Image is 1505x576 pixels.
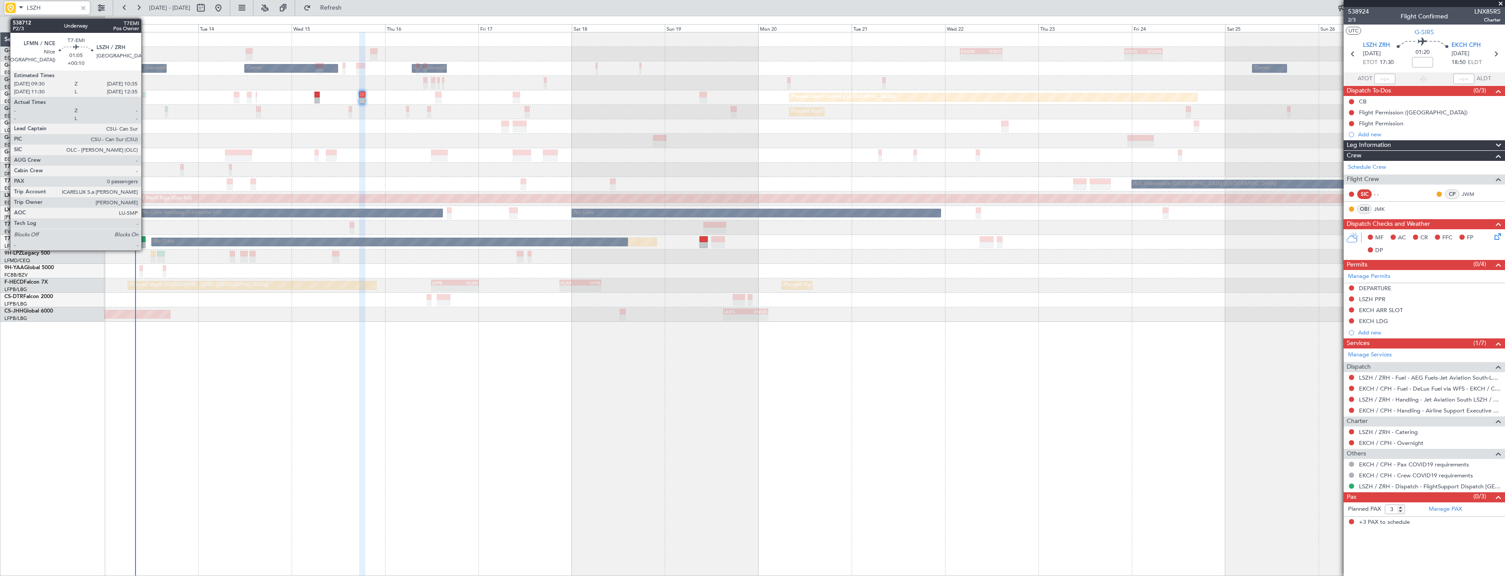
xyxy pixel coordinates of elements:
a: G-FOMOGlobal 6000 [4,48,57,53]
span: 538924 [1348,7,1369,16]
div: - [432,286,455,291]
div: Owner [247,62,262,75]
span: T7-EMI [4,236,21,242]
a: CS-DTRFalcon 2000 [4,294,53,299]
div: Tue 21 [852,24,945,32]
a: LFMN/NCE [4,243,30,249]
div: A/C Unavailable [GEOGRAPHIC_DATA] ([GEOGRAPHIC_DATA]) [1134,178,1277,191]
a: G-GAALCessna Citation XLS+ [4,63,77,68]
div: No Crew [154,235,174,249]
div: Flight Confirmed [1401,12,1448,21]
div: - [560,286,581,291]
span: 2/3 [1348,16,1369,24]
a: JWM [1462,190,1481,198]
span: G-GAAL [4,63,25,68]
a: T7-LZZIPraetor 600 [4,178,52,184]
span: Others [1347,449,1366,459]
a: EGGW/LTN [4,55,31,61]
div: Mon 13 [105,24,198,32]
a: Manage Services [1348,351,1392,359]
a: G-SPCYLegacy 650 [4,121,51,126]
a: [PERSON_NAME]/QSA [4,214,56,220]
span: 01:20 [1416,48,1430,57]
div: - [981,54,1001,60]
a: G-GARECessna Citation XLS+ [4,77,77,82]
span: T7-N1960 [4,164,29,169]
a: DNMM/LOS [4,171,32,177]
div: Add new [1358,131,1501,138]
button: Only With Activity [10,17,95,31]
a: 9H-YAAGlobal 5000 [4,265,54,270]
span: LX-AOA [4,207,25,213]
span: (0/3) [1473,492,1486,501]
span: [DATE] [1363,50,1381,58]
input: --:-- [1374,74,1395,84]
label: Planned PAX [1348,505,1381,514]
a: LGAV/ATH [4,127,28,134]
span: G-JAGA [4,106,25,111]
span: FFC [1442,234,1452,242]
a: LFPB/LBG [4,301,27,307]
span: (0/4) [1473,260,1486,269]
span: 18:50 [1452,58,1466,67]
a: Manage PAX [1429,505,1462,514]
a: T7-EMIHawker 900XP [4,236,58,242]
a: EKCH / CPH - Crew COVID19 requirements [1359,472,1473,479]
div: A/C Unavailable [414,62,451,75]
span: G-SIRS [4,92,21,97]
a: T7-DYNChallenger 604 [4,222,62,227]
a: EGLF/FAB [4,185,27,192]
span: ETOT [1363,58,1377,67]
span: Crew [1347,151,1362,161]
span: Leg Information [1347,140,1391,150]
div: Thu 16 [385,24,478,32]
div: Wed 15 [292,24,385,32]
button: Refresh [300,1,352,15]
div: SIC [1357,189,1372,199]
span: Only With Activity [23,21,93,27]
a: G-ENRGPraetor 600 [4,135,54,140]
a: EGGW/LTN [4,113,31,119]
span: T7-LZZI [4,178,22,184]
div: LFPB [581,280,601,285]
div: LEZG [724,309,746,314]
span: LSZH ZRH [1363,41,1390,50]
span: Refresh [313,5,350,11]
div: Add new [1358,329,1501,336]
div: Planned Maint [GEOGRAPHIC_DATA] ([GEOGRAPHIC_DATA]) [784,279,922,292]
span: G-FOMO [4,48,27,53]
span: Flight Crew [1347,174,1379,185]
div: - [455,286,478,291]
a: EGNR/CEG [4,84,31,90]
span: ELDT [1468,58,1482,67]
div: KLAX [560,280,581,285]
a: FCBB/BZV [4,272,28,278]
span: EKCH CPH [1452,41,1481,50]
span: ALDT [1476,75,1491,83]
div: Planned Maint [GEOGRAPHIC_DATA] ([GEOGRAPHIC_DATA]) [792,105,930,118]
div: - [1125,54,1143,60]
div: KLAX [455,280,478,285]
div: Owner [1255,62,1270,75]
div: Planned Maint Riga (Riga Intl) [126,192,192,205]
div: [DATE] [106,18,121,25]
a: LSZH / ZRH - Catering [1359,428,1418,436]
span: FP [1467,234,1473,242]
div: No Crew [574,206,594,220]
span: G-SIRS [1415,28,1434,37]
div: Thu 23 [1038,24,1132,32]
a: LSZH / ZRH - Dispatch - FlightSupport Dispatch [GEOGRAPHIC_DATA] [1359,483,1501,490]
div: - [745,315,767,320]
span: 17:30 [1380,58,1394,67]
div: Planned Maint [GEOGRAPHIC_DATA] ([GEOGRAPHIC_DATA]) [130,279,268,292]
div: DEPARTURE [1359,284,1391,292]
span: G-GARE [4,77,25,82]
input: Airport [27,1,77,14]
a: EGLF/FAB [4,156,27,163]
span: LNX85RS [1474,7,1501,16]
div: - [961,54,981,60]
a: Manage Permits [1348,272,1391,281]
div: LFPB [432,280,455,285]
div: Planned Maint Oxford ([GEOGRAPHIC_DATA]) [792,91,895,104]
a: EKCH / CPH - Overnight [1359,439,1423,447]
